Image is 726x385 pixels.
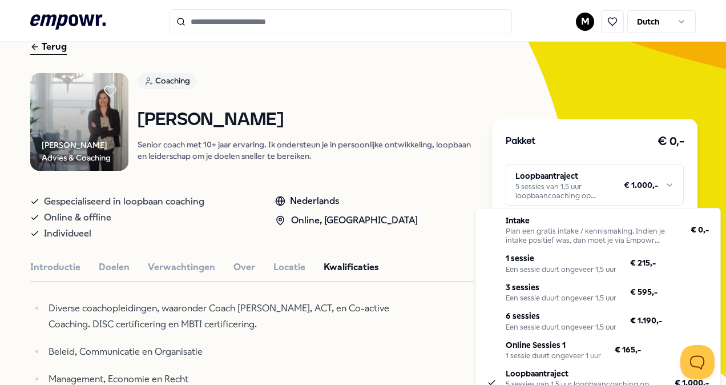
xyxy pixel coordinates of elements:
[506,323,616,332] div: Een sessie duurt ongeveer 1,5 uur
[615,343,641,356] span: € 165,-
[506,281,616,294] p: 3 sessies
[630,256,656,269] span: € 215,-
[506,227,677,245] div: Plan een gratis intake / kennismaking. Indien je intake positief was, dan moet je via Empowr opni...
[506,294,616,303] div: Een sessie duurt ongeveer 1,5 uur
[506,310,616,322] p: 6 sessies
[506,252,616,264] p: 1 sessie
[506,351,601,360] div: 1 sessie duurt ongeveer 1 uur
[506,367,661,380] p: Loopbaantraject
[506,339,601,351] p: Online Sessies 1
[506,214,677,227] p: Intake
[630,286,658,298] span: € 595,-
[630,314,662,327] span: € 1.190,-
[506,265,616,274] div: Een sessie duurt ongeveer 1,5 uur
[691,223,709,236] span: € 0,-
